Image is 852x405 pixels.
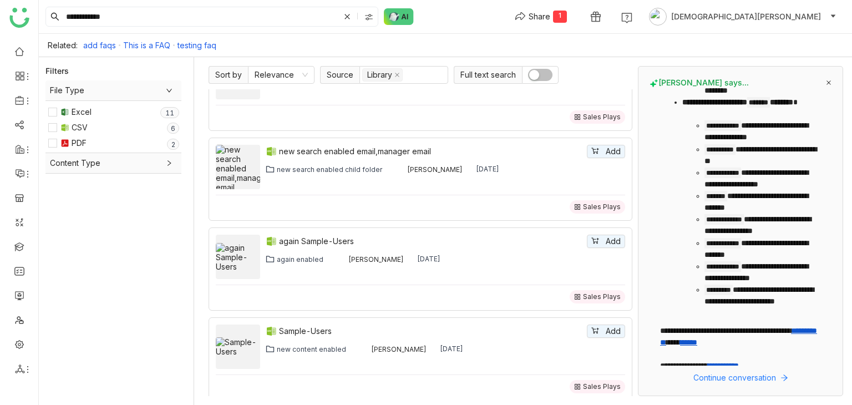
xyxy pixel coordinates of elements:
div: [DATE] [417,255,440,264]
img: search-type.svg [364,13,373,22]
img: 684a9b22de261c4b36a3d00f [395,165,404,174]
div: [PERSON_NAME] [348,255,404,264]
div: Sales Plays [583,292,621,301]
img: csv.svg [266,146,277,157]
div: [DATE] [476,165,499,174]
img: csv.svg [60,123,69,132]
span: Sort by [209,66,248,84]
div: Share [529,11,550,22]
img: csv.svg [266,236,277,247]
img: ask-buddy-normal.svg [384,8,414,25]
p: 1 [170,108,174,119]
div: PDF [72,137,87,149]
img: help.svg [621,12,632,23]
button: Share1 [506,8,576,26]
div: [DATE] [440,345,463,353]
div: Content Type [45,153,181,173]
div: Excel [72,106,92,118]
img: new search enabled email,manager email [216,145,260,192]
div: File Type [45,80,181,100]
div: CSV [72,121,88,134]
span: Add [606,235,621,247]
span: Source [320,66,359,84]
p: 2 [171,139,175,150]
div: 1 [553,11,567,23]
span: Add [606,145,621,158]
img: share_new.svg [515,11,526,22]
img: 684a9b22de261c4b36a3d00f [337,255,346,264]
img: Sample-Users [216,337,260,356]
div: [PERSON_NAME] [371,345,427,353]
div: new content enabled [277,345,346,353]
img: again Sample-Users [216,243,260,271]
div: new search enabled child folder [277,165,382,174]
a: new search enabled email,manager email [279,145,585,158]
button: Add [587,235,625,248]
a: testing faq [177,40,216,50]
img: buddy-says [650,79,658,88]
img: 684a9b22de261c4b36a3d00f [359,345,368,353]
nz-select-item: Library [362,68,403,82]
span: Content Type [50,157,177,169]
span: [DEMOGRAPHIC_DATA][PERSON_NAME] [671,11,821,23]
button: Add [587,325,625,338]
button: [DEMOGRAPHIC_DATA][PERSON_NAME] [647,8,839,26]
nz-badge-sup: 6 [167,123,179,134]
a: again Sample-Users [279,235,585,247]
a: Sample-Users [279,325,585,337]
button: Continue conversation [650,371,831,384]
div: [PERSON_NAME] [407,165,463,174]
img: avatar [649,8,667,26]
img: pdf.svg [60,139,69,148]
div: Library [367,69,392,81]
span: [PERSON_NAME] says... [650,78,749,88]
nz-badge-sup: 2 [167,139,179,150]
span: File Type [50,84,177,97]
img: logo [9,8,29,28]
img: xlsx.svg [60,108,69,117]
button: Add [587,145,625,158]
span: Continue conversation [693,372,776,384]
span: Add [606,325,621,337]
div: Filters [45,65,69,77]
div: again enabled [277,255,323,264]
div: Sales Plays [583,382,621,391]
img: csv.svg [266,326,277,337]
nz-badge-sup: 11 [160,107,179,118]
nz-select-item: Relevance [255,67,308,83]
p: 6 [171,123,175,134]
a: This is a FAQ [123,40,170,50]
p: 1 [165,108,170,119]
div: Sales Plays [583,202,621,211]
span: Full text search [454,66,522,84]
div: Sales Plays [583,113,621,121]
a: add faqs [83,40,116,50]
div: Related: [48,40,78,50]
